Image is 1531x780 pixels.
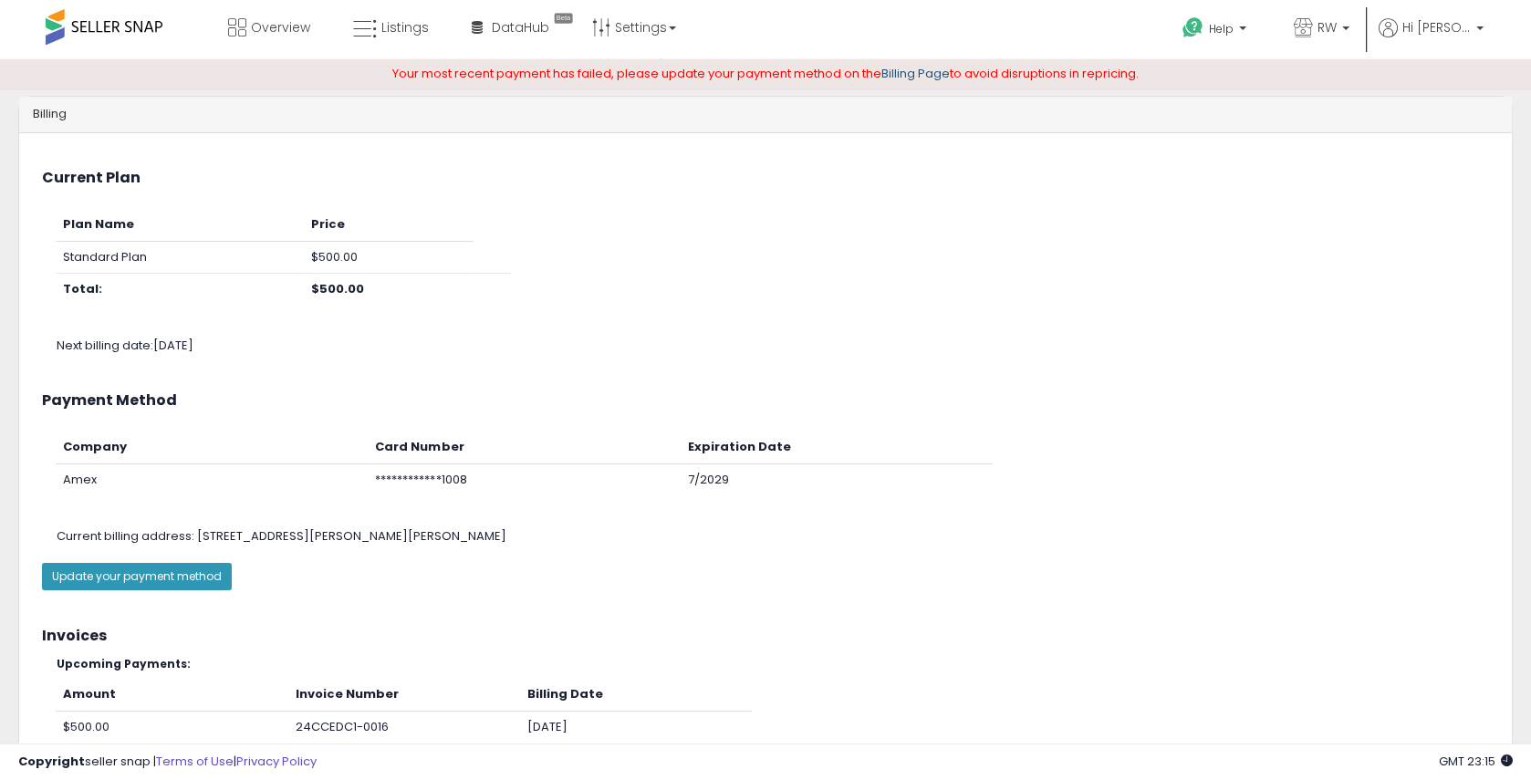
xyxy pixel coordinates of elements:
[42,563,232,590] button: Update your payment method
[520,711,752,743] td: [DATE]
[63,280,102,297] b: Total:
[156,753,234,770] a: Terms of Use
[311,280,364,297] b: $500.00
[57,658,1489,670] h5: Upcoming Payments:
[1168,3,1265,59] a: Help
[1379,18,1484,59] a: Hi [PERSON_NAME]
[381,18,429,36] span: Listings
[681,464,993,496] td: 7/2029
[520,679,752,711] th: Billing Date
[19,97,1512,133] div: Billing
[304,241,474,274] td: $500.00
[1209,21,1234,36] span: Help
[56,679,288,711] th: Amount
[56,432,368,463] th: Company
[288,711,520,743] td: 24CCEDC1-0016
[304,209,474,241] th: Price
[56,241,304,274] td: Standard Plan
[681,432,993,463] th: Expiration Date
[43,528,1517,546] div: [STREET_ADDRESS][PERSON_NAME][PERSON_NAME]
[42,392,1489,409] h3: Payment Method
[1402,18,1471,36] span: Hi [PERSON_NAME]
[1182,16,1204,39] i: Get Help
[56,711,288,743] td: $500.00
[56,209,304,241] th: Plan Name
[18,754,317,771] div: seller snap | |
[492,18,549,36] span: DataHub
[56,464,368,496] td: Amex
[1317,18,1337,36] span: RW
[42,170,1489,186] h3: Current Plan
[288,679,520,711] th: Invoice Number
[251,18,310,36] span: Overview
[1439,753,1513,770] span: 2025-10-15 23:15 GMT
[881,65,950,82] a: Billing Page
[42,628,1489,644] h3: Invoices
[368,432,680,463] th: Card Number
[236,753,317,770] a: Privacy Policy
[547,9,579,27] div: Tooltip anchor
[392,65,1139,82] span: Your most recent payment has failed, please update your payment method on the to avoid disruption...
[43,338,1517,355] div: Next billing date: [DATE]
[57,527,194,545] span: Current billing address:
[18,753,85,770] strong: Copyright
